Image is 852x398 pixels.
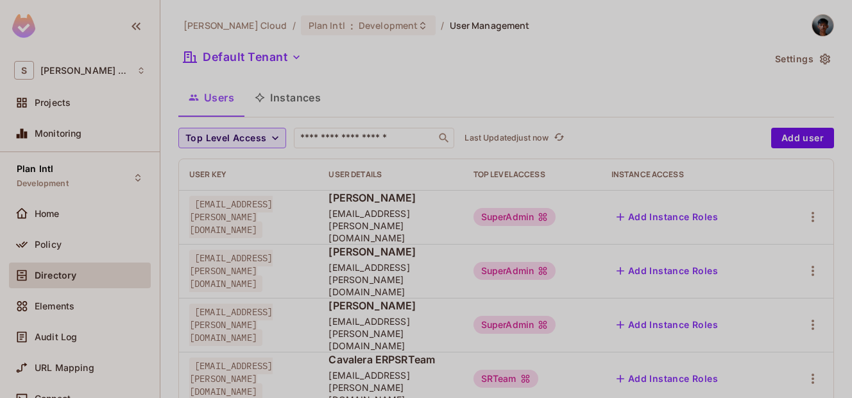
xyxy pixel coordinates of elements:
[611,368,723,389] button: Add Instance Roles
[35,239,62,250] span: Policy
[611,169,768,180] div: Instance Access
[473,169,591,180] div: Top Level Access
[178,47,307,67] button: Default Tenant
[35,209,60,219] span: Home
[771,128,834,148] button: Add user
[12,14,35,38] img: SReyMgAAAABJRU5ErkJggg==
[441,19,444,31] li: /
[189,169,308,180] div: User Key
[244,82,331,114] button: Instances
[328,315,452,352] span: [EMAIL_ADDRESS][PERSON_NAME][DOMAIN_NAME]
[35,270,76,281] span: Directory
[350,21,354,31] span: :
[812,15,833,36] img: Wanfah Diva
[328,261,452,298] span: [EMAIL_ADDRESS][PERSON_NAME][DOMAIN_NAME]
[770,49,834,69] button: Settings
[464,133,549,143] p: Last Updated just now
[35,128,82,139] span: Monitoring
[611,261,723,281] button: Add Instance Roles
[549,130,567,146] span: Click to refresh data
[40,65,130,76] span: Workspace: Sawala Cloud
[183,19,287,31] span: the active workspace
[611,207,723,227] button: Add Instance Roles
[611,315,723,335] button: Add Instance Roles
[17,178,69,189] span: Development
[554,132,565,144] span: refresh
[328,207,452,244] span: [EMAIL_ADDRESS][PERSON_NAME][DOMAIN_NAME]
[473,262,556,280] div: SuperAdmin
[328,352,452,367] span: Cavalera ERPSRTeam
[328,298,452,313] span: [PERSON_NAME]
[473,208,556,226] div: SuperAdmin
[328,169,452,180] div: User Details
[551,130,567,146] button: refresh
[473,370,538,388] div: SRTeam
[185,130,266,146] span: Top Level Access
[359,19,418,31] span: Development
[189,304,273,346] span: [EMAIL_ADDRESS][PERSON_NAME][DOMAIN_NAME]
[35,332,77,342] span: Audit Log
[35,98,71,108] span: Projects
[328,245,452,259] span: [PERSON_NAME]
[17,164,53,174] span: Plan Intl
[35,363,94,373] span: URL Mapping
[473,316,556,334] div: SuperAdmin
[14,61,34,80] span: S
[293,19,296,31] li: /
[178,128,286,148] button: Top Level Access
[178,82,244,114] button: Users
[450,19,530,31] span: User Management
[189,250,273,292] span: [EMAIL_ADDRESS][PERSON_NAME][DOMAIN_NAME]
[189,196,273,238] span: [EMAIL_ADDRESS][PERSON_NAME][DOMAIN_NAME]
[328,191,452,205] span: [PERSON_NAME]
[309,19,345,31] span: Plan Intl
[35,301,74,311] span: Elements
